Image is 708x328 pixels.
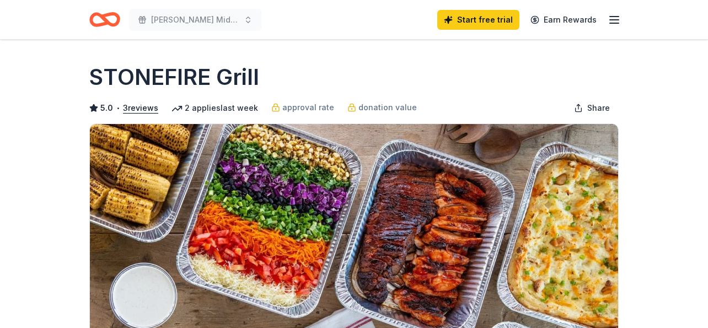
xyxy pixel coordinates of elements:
button: Share [565,97,619,119]
span: [PERSON_NAME] Middle School fall Show [151,13,239,26]
div: 2 applies last week [171,101,258,115]
h1: STONEFIRE Grill [89,62,259,93]
a: Earn Rewards [524,10,603,30]
a: donation value [347,101,417,114]
a: Home [89,7,120,33]
button: 3reviews [123,101,158,115]
span: approval rate [282,101,334,114]
span: Share [587,101,610,115]
button: [PERSON_NAME] Middle School fall Show [129,9,261,31]
span: • [116,104,120,112]
span: donation value [358,101,417,114]
a: approval rate [271,101,334,114]
span: 5.0 [100,101,113,115]
a: Start free trial [437,10,519,30]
